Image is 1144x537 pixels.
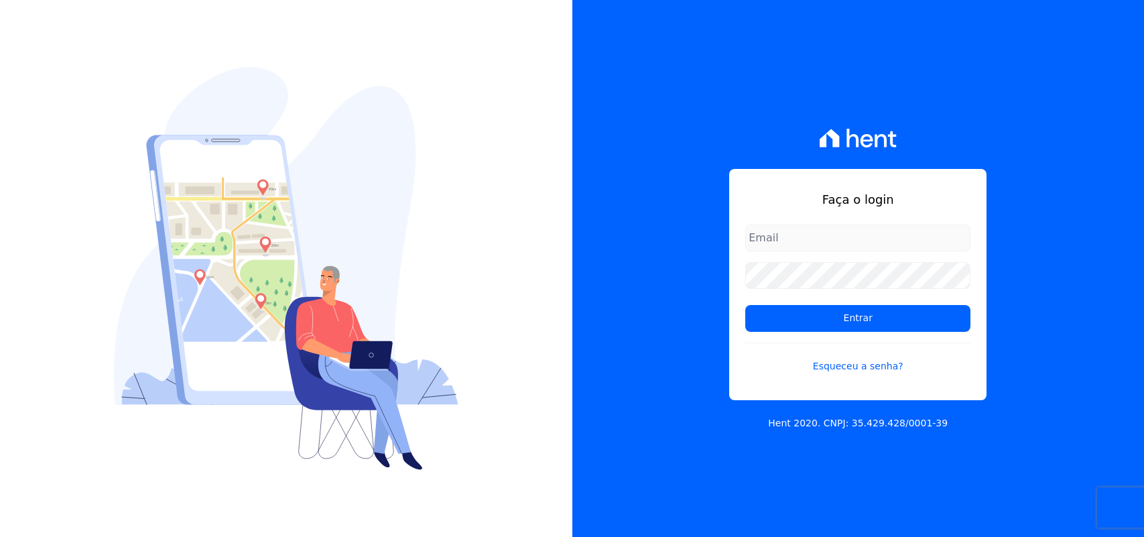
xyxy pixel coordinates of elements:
img: Login [114,67,458,470]
p: Hent 2020. CNPJ: 35.429.428/0001-39 [768,416,948,430]
a: Esqueceu a senha? [745,343,970,373]
input: Email [745,225,970,251]
input: Entrar [745,305,970,332]
h1: Faça o login [745,190,970,208]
